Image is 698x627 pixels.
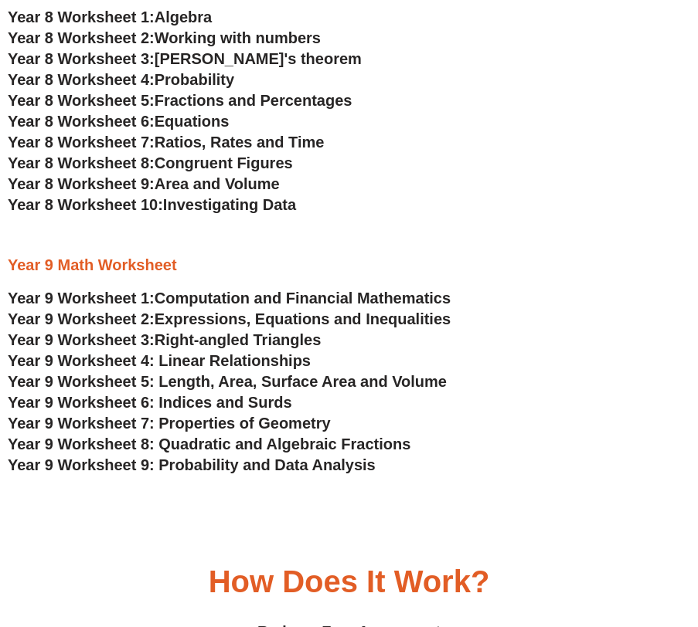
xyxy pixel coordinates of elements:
h3: Year 9 Math Worksheet [8,255,690,275]
span: Year 9 Worksheet 3: [8,331,155,348]
a: Year 8 Worksheet 1:Algebra [8,8,212,25]
span: Investigating Data [163,196,296,213]
span: Equations [155,113,230,130]
span: Congruent Figures [155,154,293,171]
a: Year 8 Worksheet 4:Probability [8,71,234,88]
a: Year 8 Worksheet 3:[PERSON_NAME]'s theorem [8,50,362,67]
a: Year 8 Worksheet 5:Fractions and Percentages [8,92,352,109]
span: Year 8 Worksheet 5: [8,92,155,109]
span: Year 9 Worksheet 2: [8,310,155,327]
span: Year 8 Worksheet 6: [8,113,155,130]
a: Year 9 Worksheet 6: Indices and Surds [8,394,292,411]
a: Year 9 Worksheet 4: Linear Relationships [8,352,311,369]
span: Year 8 Worksheet 2: [8,29,155,46]
span: Algebra [155,8,212,25]
span: Fractions and Percentages [155,92,352,109]
a: Year 9 Worksheet 5: Length, Area, Surface Area and Volume [8,373,447,390]
span: Ratios, Rates and Time [155,134,325,151]
span: Area and Volume [155,175,280,192]
span: Year 8 Worksheet 7: [8,134,155,151]
a: Year 8 Worksheet 2:Working with numbers [8,29,321,46]
span: Working with numbers [155,29,321,46]
a: Year 9 Worksheet 9: Probability and Data Analysis [8,456,376,473]
span: Year 8 Worksheet 4: [8,71,155,88]
span: Probability [155,71,234,88]
a: Year 9 Worksheet 7: Properties of Geometry [8,415,331,432]
span: Year 8 Worksheet 3: [8,50,155,67]
a: Year 8 Worksheet 7:Ratios, Rates and Time [8,134,324,151]
a: Year 8 Worksheet 6:Equations [8,113,229,130]
span: Year 8 Worksheet 9: [8,175,155,192]
span: Year 9 Worksheet 1: [8,290,155,307]
span: Right-angled Triangles [155,331,322,348]
a: Year 9 Worksheet 2:Expressions, Equations and Inequalities [8,310,451,327]
span: Expressions, Equations and Inequalities [155,310,451,327]
span: Year 8 Worksheet 10: [8,196,163,213]
span: Computation and Financial Mathematics [155,290,451,307]
a: Year 8 Worksheet 9:Area and Volume [8,175,280,192]
a: Year 9 Worksheet 1:Computation and Financial Mathematics [8,290,451,307]
span: [PERSON_NAME]'s theorem [155,50,362,67]
span: Year 8 Worksheet 1: [8,8,155,25]
a: Year 8 Worksheet 10:Investigating Data [8,196,296,213]
a: Year 9 Worksheet 3:Right-angled Triangles [8,331,321,348]
iframe: Chat Widget [433,452,698,627]
h3: How Does it Work? [209,566,490,597]
span: Year 8 Worksheet 8: [8,154,155,171]
a: Year 9 Worksheet 8: Quadratic and Algebraic Fractions [8,436,410,452]
a: Year 8 Worksheet 8:Congruent Figures [8,154,293,171]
